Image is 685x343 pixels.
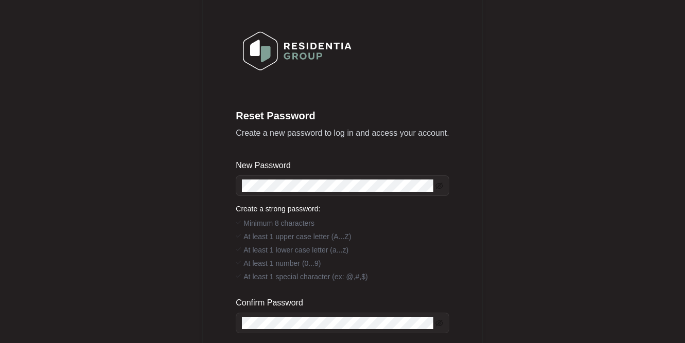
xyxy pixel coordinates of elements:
p: Create a new password to log in and access your account. [236,127,449,139]
img: Description of my image [236,25,358,77]
img: gray tick [236,220,241,225]
img: gray tick [236,246,241,251]
p: At least 1 lower case letter (a...z) [243,245,348,255]
label: Confirm Password [236,298,310,308]
p: Create a strong password: [236,204,449,214]
p: At least 1 upper case letter (A...Z) [243,231,351,242]
img: gray tick [236,233,241,238]
span: eye-invisible [435,182,443,190]
p: Minimum 8 characters [243,218,314,228]
img: gray tick [236,273,241,278]
img: gray tick [236,260,241,265]
p: At least 1 special character (ex: @,#,$) [243,272,367,282]
input: Confirm Password [242,317,433,329]
p: At least 1 number (0...9) [243,258,321,268]
label: New Password [236,160,298,171]
p: Reset Password [236,109,449,123]
span: eye-invisible [435,319,443,327]
input: New Password [242,179,433,192]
